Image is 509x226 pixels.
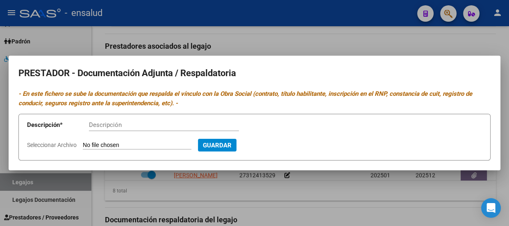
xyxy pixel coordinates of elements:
p: Descripción [27,120,89,130]
span: Guardar [203,142,232,149]
i: - En este fichero se sube la documentación que respalda el vínculo con la Obra Social (contrato, ... [18,90,472,107]
h2: PRESTADOR - Documentación Adjunta / Respaldatoria [18,66,491,81]
span: Seleccionar Archivo [27,142,77,148]
button: Guardar [198,139,236,151]
div: Open Intercom Messenger [481,198,501,218]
